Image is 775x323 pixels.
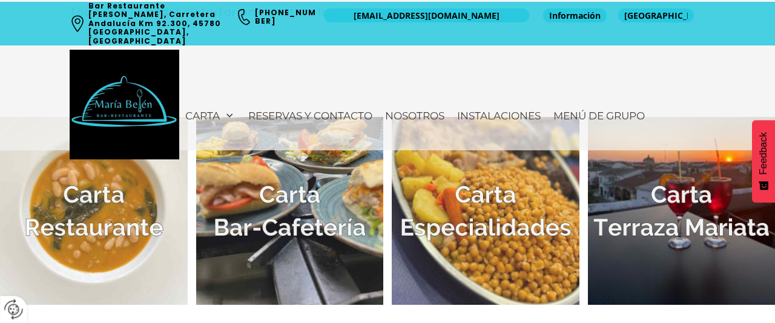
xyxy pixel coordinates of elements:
img: Bar Restaurante María Belén [70,50,179,159]
a: Carta Bar Cafetería [196,117,384,305]
a: Nosotros [379,104,450,128]
a: [GEOGRAPHIC_DATA] [618,8,694,22]
span: Carta [185,110,220,122]
span: Instalaciones [457,110,541,122]
a: Reservas y contacto [242,104,378,128]
a: Información [543,8,607,22]
span: [GEOGRAPHIC_DATA] [624,10,688,22]
span: Información [549,10,601,22]
a: [PHONE_NUMBER] [255,7,316,26]
span: Menú de Grupo [553,110,645,122]
a: Menú de Grupo [547,104,651,128]
span: Nosotros [385,110,444,122]
button: Feedback - Mostrar encuesta [752,120,775,202]
span: [EMAIL_ADDRESS][DOMAIN_NAME] [354,10,500,22]
a: Instalaciones [451,104,547,128]
a: Carta [179,104,242,128]
a: [EMAIL_ADDRESS][DOMAIN_NAME] [324,8,529,22]
a: Bar Restaurante [PERSON_NAME], Carretera Andalucía Km 92.300, 45780 [GEOGRAPHIC_DATA], [GEOGRAPHI... [88,1,223,46]
span: Reservas y contacto [248,110,372,122]
a: Especialidades de la casa [392,117,579,305]
span: Feedback [758,132,769,175]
